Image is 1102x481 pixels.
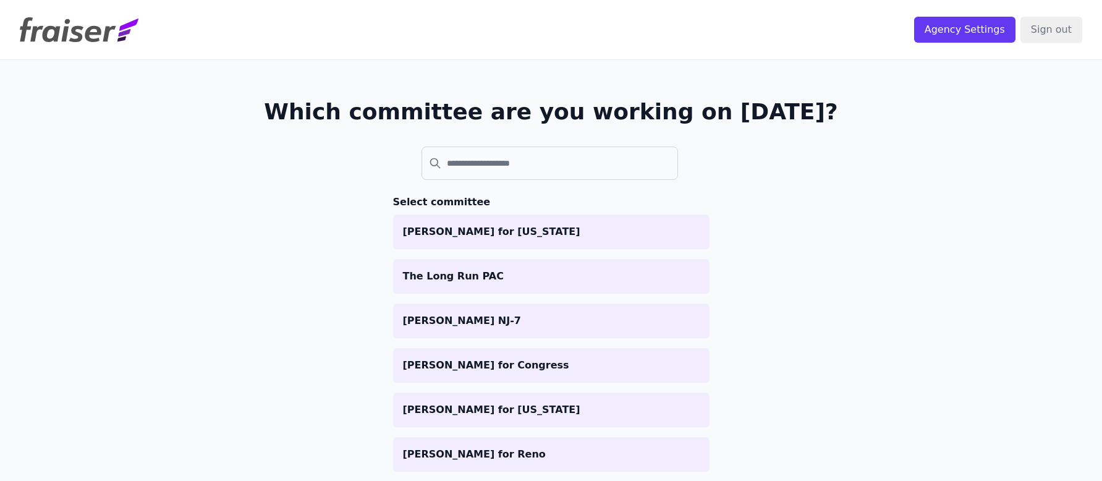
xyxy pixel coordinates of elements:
[264,100,838,124] h1: Which committee are you working on [DATE]?
[393,437,710,472] a: [PERSON_NAME] for Reno
[393,304,710,338] a: [PERSON_NAME] NJ-7
[403,269,700,284] p: The Long Run PAC
[1020,17,1082,43] input: Sign out
[393,215,710,249] a: [PERSON_NAME] for [US_STATE]
[403,224,700,239] p: [PERSON_NAME] for [US_STATE]
[20,17,138,42] img: Fraiser Logo
[393,259,710,294] a: The Long Run PAC
[393,348,710,383] a: [PERSON_NAME] for Congress
[403,358,700,373] p: [PERSON_NAME] for Congress
[403,313,700,328] p: [PERSON_NAME] NJ-7
[403,447,700,462] p: [PERSON_NAME] for Reno
[914,17,1015,43] input: Agency Settings
[403,402,700,417] p: [PERSON_NAME] for [US_STATE]
[393,195,710,210] h3: Select committee
[393,393,710,427] a: [PERSON_NAME] for [US_STATE]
